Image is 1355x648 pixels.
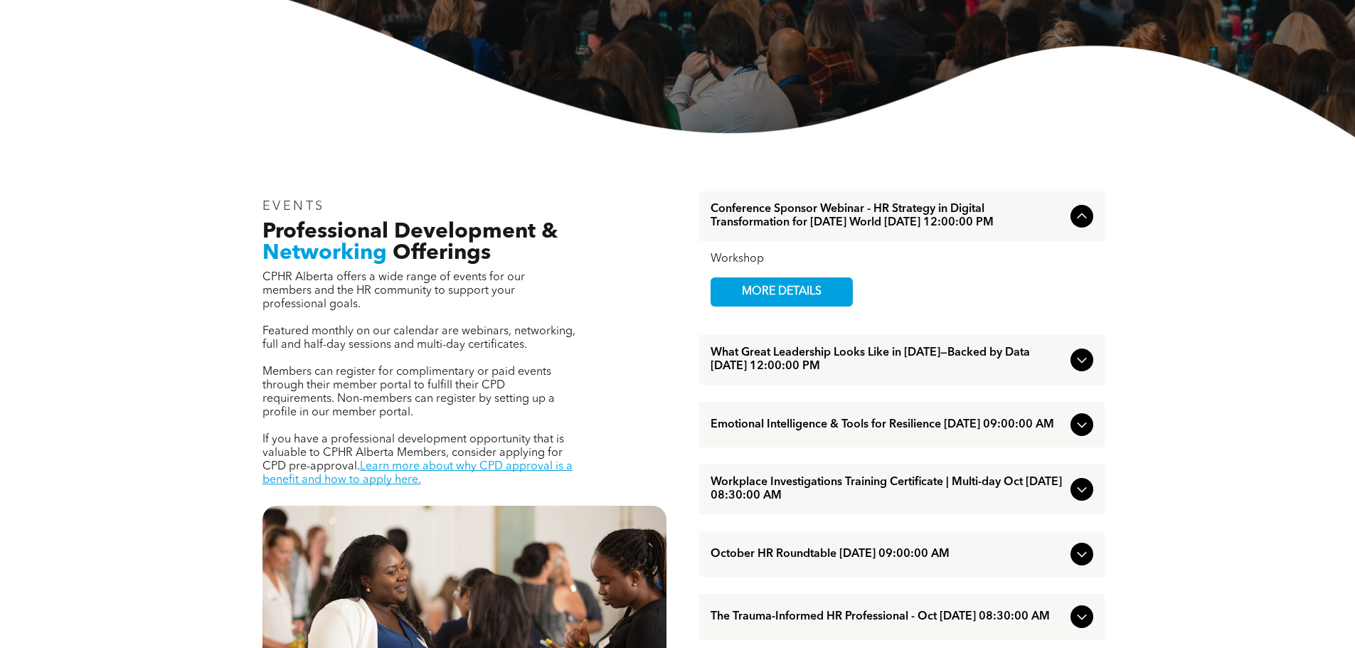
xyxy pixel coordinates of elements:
[262,200,326,213] span: EVENTS
[262,272,525,310] span: CPHR Alberta offers a wide range of events for our members and the HR community to support your p...
[711,253,1093,266] div: Workshop
[393,243,491,264] span: Offerings
[711,346,1065,373] span: What Great Leadership Looks Like in [DATE]—Backed by Data [DATE] 12:00:00 PM
[262,366,555,418] span: Members can register for complimentary or paid events through their member portal to fulfill thei...
[711,476,1065,503] span: Workplace Investigations Training Certificate | Multi-day Oct [DATE] 08:30:00 AM
[711,277,853,307] a: MORE DETAILS
[262,434,564,472] span: If you have a professional development opportunity that is valuable to CPHR Alberta Members, cons...
[711,203,1065,230] span: Conference Sponsor Webinar - HR Strategy in Digital Transformation for [DATE] World [DATE] 12:00:...
[262,221,558,243] span: Professional Development &
[262,243,387,264] span: Networking
[711,548,1065,561] span: October HR Roundtable [DATE] 09:00:00 AM
[262,326,575,351] span: Featured monthly on our calendar are webinars, networking, full and half-day sessions and multi-d...
[711,610,1065,624] span: The Trauma-Informed HR Professional - Oct [DATE] 08:30:00 AM
[711,418,1065,432] span: Emotional Intelligence & Tools for Resilience [DATE] 09:00:00 AM
[726,278,838,306] span: MORE DETAILS
[262,461,573,486] a: Learn more about why CPD approval is a benefit and how to apply here.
